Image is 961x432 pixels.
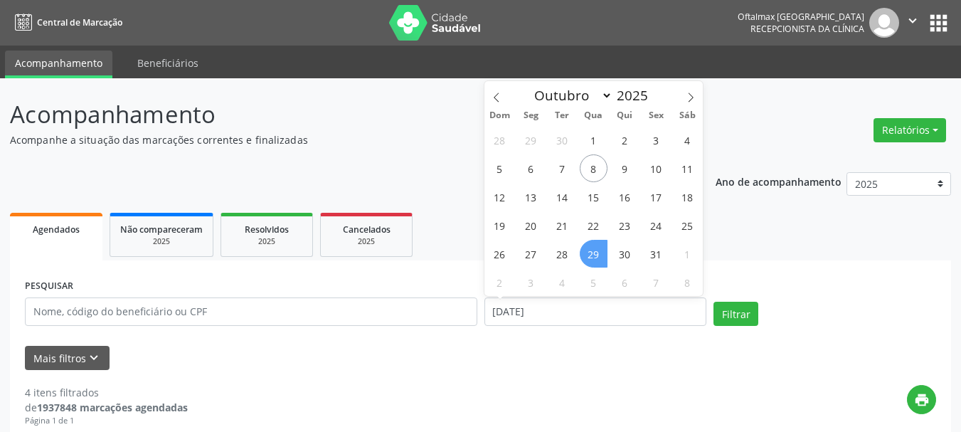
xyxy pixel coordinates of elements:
input: Nome, código do beneficiário ou CPF [25,297,477,326]
a: Acompanhamento [5,51,112,78]
div: Oftalmax [GEOGRAPHIC_DATA] [738,11,864,23]
span: Outubro 20, 2025 [517,211,545,239]
input: Year [612,86,659,105]
button: Relatórios [874,118,946,142]
i: keyboard_arrow_down [86,350,102,366]
span: Central de Marcação [37,16,122,28]
span: Novembro 4, 2025 [548,268,576,296]
span: Novembro 7, 2025 [642,268,670,296]
label: PESQUISAR [25,275,73,297]
span: Outubro 23, 2025 [611,211,639,239]
span: Outubro 9, 2025 [611,154,639,182]
span: Outubro 27, 2025 [517,240,545,268]
span: Outubro 21, 2025 [548,211,576,239]
span: Novembro 1, 2025 [674,240,701,268]
span: Outubro 6, 2025 [517,154,545,182]
button: apps [926,11,951,36]
span: Outubro 5, 2025 [486,154,514,182]
span: Outubro 8, 2025 [580,154,607,182]
span: Dom [484,111,516,120]
span: Outubro 24, 2025 [642,211,670,239]
a: Beneficiários [127,51,208,75]
span: Outubro 2, 2025 [611,126,639,154]
span: Outubro 7, 2025 [548,154,576,182]
button: print [907,385,936,414]
span: Outubro 10, 2025 [642,154,670,182]
span: Outubro 28, 2025 [548,240,576,268]
button: Filtrar [713,302,758,326]
button: Mais filtroskeyboard_arrow_down [25,346,110,371]
span: Resolvidos [245,223,289,236]
span: Setembro 30, 2025 [548,126,576,154]
span: Setembro 28, 2025 [486,126,514,154]
div: 2025 [331,236,402,247]
span: Cancelados [343,223,391,236]
span: Outubro 18, 2025 [674,183,701,211]
span: Outubro 30, 2025 [611,240,639,268]
span: Sáb [671,111,703,120]
span: Outubro 13, 2025 [517,183,545,211]
div: 2025 [120,236,203,247]
div: Página 1 de 1 [25,415,188,427]
span: Outubro 1, 2025 [580,126,607,154]
span: Outubro 11, 2025 [674,154,701,182]
span: Novembro 3, 2025 [517,268,545,296]
i:  [905,13,920,28]
span: Outubro 31, 2025 [642,240,670,268]
span: Outubro 12, 2025 [486,183,514,211]
i: print [914,392,930,408]
span: Setembro 29, 2025 [517,126,545,154]
span: Novembro 2, 2025 [486,268,514,296]
span: Outubro 26, 2025 [486,240,514,268]
span: Outubro 3, 2025 [642,126,670,154]
p: Acompanhe a situação das marcações correntes e finalizadas [10,132,669,147]
span: Outubro 15, 2025 [580,183,607,211]
span: Outubro 4, 2025 [674,126,701,154]
span: Novembro 8, 2025 [674,268,701,296]
span: Qui [609,111,640,120]
div: 4 itens filtrados [25,385,188,400]
span: Outubro 25, 2025 [674,211,701,239]
img: img [869,8,899,38]
span: Outubro 22, 2025 [580,211,607,239]
a: Central de Marcação [10,11,122,34]
span: Recepcionista da clínica [750,23,864,35]
span: Outubro 14, 2025 [548,183,576,211]
span: Novembro 5, 2025 [580,268,607,296]
button:  [899,8,926,38]
span: Agendados [33,223,80,236]
p: Acompanhamento [10,97,669,132]
select: Month [528,85,613,105]
span: Outubro 16, 2025 [611,183,639,211]
span: Seg [515,111,546,120]
span: Novembro 6, 2025 [611,268,639,296]
span: Sex [640,111,671,120]
span: Ter [546,111,578,120]
input: Selecione um intervalo [484,297,707,326]
div: de [25,400,188,415]
span: Outubro 19, 2025 [486,211,514,239]
span: Não compareceram [120,223,203,236]
p: Ano de acompanhamento [716,172,841,190]
span: Qua [578,111,609,120]
span: Outubro 17, 2025 [642,183,670,211]
strong: 1937848 marcações agendadas [37,401,188,414]
div: 2025 [231,236,302,247]
span: Outubro 29, 2025 [580,240,607,268]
